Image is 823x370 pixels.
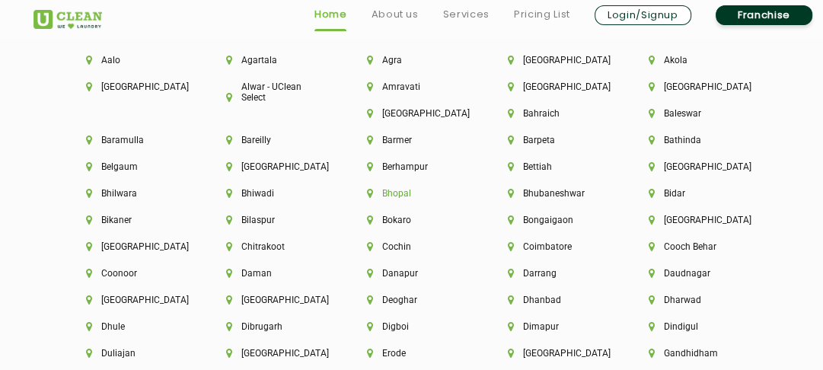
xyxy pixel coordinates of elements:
li: Bettiah [508,161,597,172]
li: Deoghar [367,295,456,305]
li: Baramulla [86,135,175,145]
li: [GEOGRAPHIC_DATA] [86,81,175,92]
li: [GEOGRAPHIC_DATA] [86,295,175,305]
li: [GEOGRAPHIC_DATA] [226,348,315,359]
li: Berhampur [367,161,456,172]
a: Franchise [716,5,812,25]
li: [GEOGRAPHIC_DATA] [86,241,175,252]
li: Agra [367,55,456,65]
li: Bareilly [226,135,315,145]
li: Alwar - UClean Select [226,81,315,103]
li: Dibrugarh [226,321,315,332]
li: Aalo [86,55,175,65]
li: Bilaspur [226,215,315,225]
li: Bidar [649,188,738,199]
li: [GEOGRAPHIC_DATA] [226,295,315,305]
li: Cochin [367,241,456,252]
a: Login/Signup [595,5,691,25]
li: [GEOGRAPHIC_DATA] [508,348,597,359]
li: Dhanbad [508,295,597,305]
li: Daman [226,268,315,279]
li: Bikaner [86,215,175,225]
li: [GEOGRAPHIC_DATA] [508,81,597,92]
li: Bhubaneshwar [508,188,597,199]
li: Agartala [226,55,315,65]
li: Darrang [508,268,597,279]
li: Akola [649,55,738,65]
a: Home [314,5,347,24]
li: Barpeta [508,135,597,145]
li: [GEOGRAPHIC_DATA] [649,161,738,172]
a: About us [371,5,418,24]
li: Dimapur [508,321,597,332]
img: UClean Laundry and Dry Cleaning [33,10,102,29]
li: Bhilwara [86,188,175,199]
li: Belgaum [86,161,175,172]
li: Bokaro [367,215,456,225]
li: Amravati [367,81,456,92]
li: Barmer [367,135,456,145]
li: Chitrakoot [226,241,315,252]
li: Bahraich [508,108,597,119]
li: Cooch Behar [649,241,738,252]
li: Dharwad [649,295,738,305]
li: [GEOGRAPHIC_DATA] [649,215,738,225]
li: Digboi [367,321,456,332]
li: Baleswar [649,108,738,119]
li: Erode [367,348,456,359]
li: Gandhidham [649,348,738,359]
li: Bhopal [367,188,456,199]
li: Bathinda [649,135,738,145]
li: Bhiwadi [226,188,315,199]
a: Services [443,5,490,24]
li: Duliajan [86,348,175,359]
li: [GEOGRAPHIC_DATA] [226,161,315,172]
li: Dhule [86,321,175,332]
li: [GEOGRAPHIC_DATA] [508,55,597,65]
li: Dindigul [649,321,738,332]
li: Coimbatore [508,241,597,252]
li: [GEOGRAPHIC_DATA] [649,81,738,92]
li: Danapur [367,268,456,279]
a: Pricing List [514,5,570,24]
li: Coonoor [86,268,175,279]
li: [GEOGRAPHIC_DATA] [367,108,456,119]
li: Daudnagar [649,268,738,279]
li: Bongaigaon [508,215,597,225]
